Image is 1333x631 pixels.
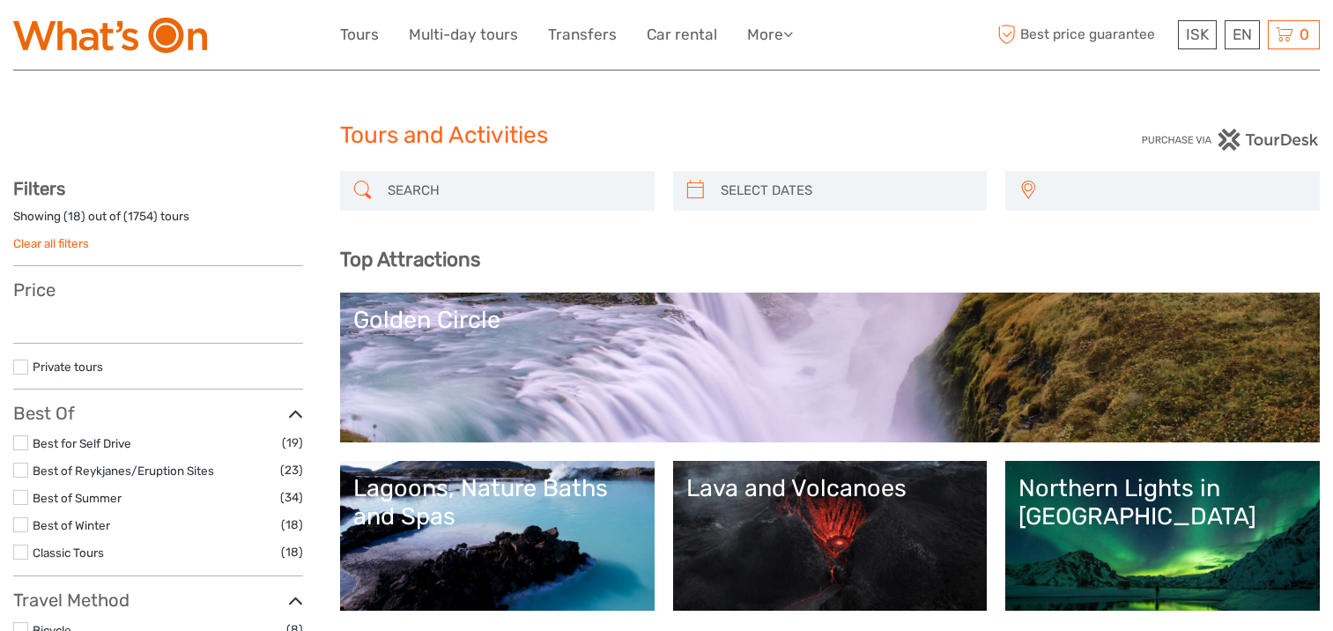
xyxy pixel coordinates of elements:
[280,487,303,508] span: (34)
[13,236,89,250] a: Clear all filters
[13,18,207,53] img: What's On
[353,306,1307,334] div: Golden Circle
[409,22,518,48] a: Multi-day tours
[993,20,1174,49] span: Best price guarantee
[33,436,131,450] a: Best for Self Drive
[13,279,303,301] h3: Price
[1018,474,1307,598] a: Northern Lights in [GEOGRAPHIC_DATA]
[13,403,303,424] h3: Best Of
[33,518,110,532] a: Best of Winter
[686,474,974,598] a: Lava and Volcanoes
[1225,20,1260,49] div: EN
[1186,26,1209,43] span: ISK
[340,22,379,48] a: Tours
[1141,129,1320,151] img: PurchaseViaTourDesk.png
[33,360,103,374] a: Private tours
[282,433,303,453] span: (19)
[353,306,1307,429] a: Golden Circle
[281,542,303,562] span: (18)
[128,208,153,225] label: 1754
[548,22,617,48] a: Transfers
[714,175,979,206] input: SELECT DATES
[13,178,65,199] strong: Filters
[381,175,646,206] input: SEARCH
[686,474,974,502] div: Lava and Volcanoes
[353,474,641,531] div: Lagoons, Nature Baths and Spas
[280,460,303,480] span: (23)
[281,515,303,535] span: (18)
[68,208,81,225] label: 18
[340,248,480,271] b: Top Attractions
[1018,474,1307,531] div: Northern Lights in [GEOGRAPHIC_DATA]
[13,590,303,611] h3: Travel Method
[13,208,303,235] div: Showing ( ) out of ( ) tours
[1297,26,1312,43] span: 0
[747,22,793,48] a: More
[33,464,214,478] a: Best of Reykjanes/Eruption Sites
[33,491,122,505] a: Best of Summer
[340,122,994,150] h1: Tours and Activities
[647,22,717,48] a: Car rental
[353,474,641,598] a: Lagoons, Nature Baths and Spas
[33,546,104,560] a: Classic Tours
